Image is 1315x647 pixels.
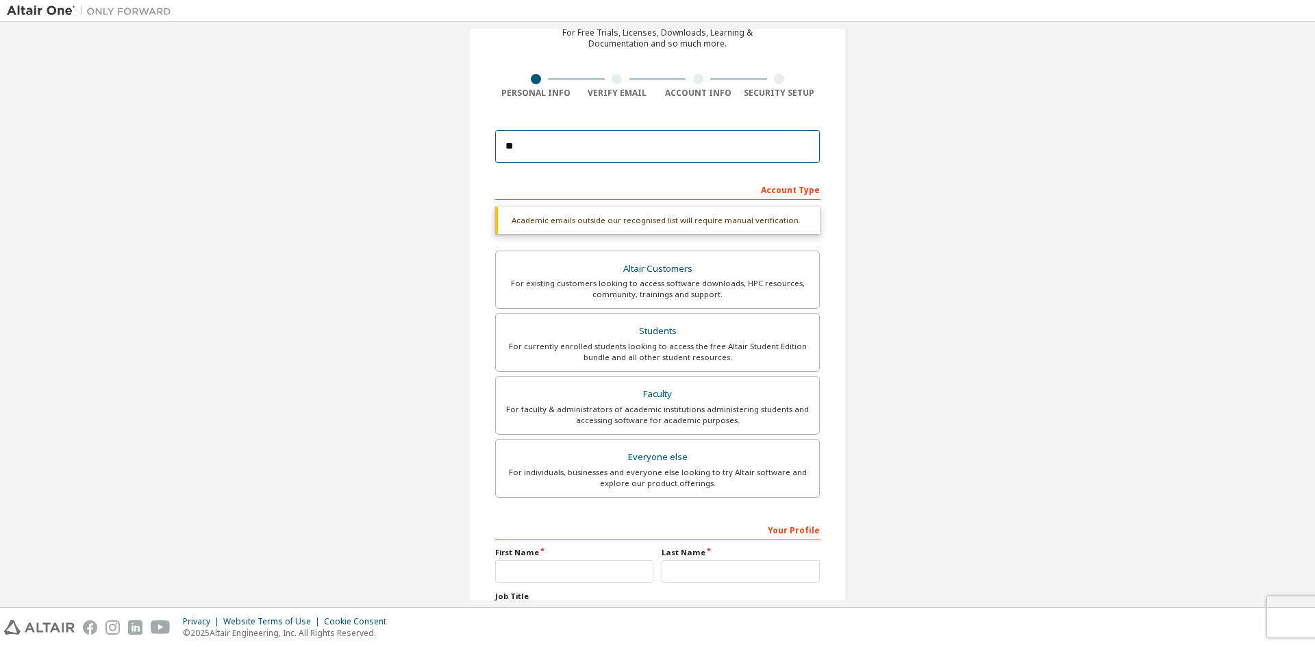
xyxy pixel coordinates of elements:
div: Privacy [183,616,223,627]
div: Account Type [495,178,820,200]
img: youtube.svg [151,620,171,635]
img: facebook.svg [83,620,97,635]
p: © 2025 Altair Engineering, Inc. All Rights Reserved. [183,627,394,639]
div: Everyone else [504,448,811,467]
div: Security Setup [739,88,821,99]
img: altair_logo.svg [4,620,75,635]
div: For existing customers looking to access software downloads, HPC resources, community, trainings ... [504,278,811,300]
div: Students [504,322,811,341]
div: Personal Info [495,88,577,99]
div: Altair Customers [504,259,811,279]
label: Last Name [662,547,820,558]
img: linkedin.svg [128,620,142,635]
div: For Free Trials, Licenses, Downloads, Learning & Documentation and so much more. [562,27,753,49]
img: instagram.svg [105,620,120,635]
label: Job Title [495,591,820,602]
div: Academic emails outside our recognised list will require manual verification. [495,207,820,234]
label: First Name [495,547,653,558]
div: For currently enrolled students looking to access the free Altair Student Edition bundle and all ... [504,341,811,363]
div: Faculty [504,385,811,404]
div: Cookie Consent [324,616,394,627]
div: Verify Email [577,88,658,99]
div: For faculty & administrators of academic institutions administering students and accessing softwa... [504,404,811,426]
div: Account Info [657,88,739,99]
div: Website Terms of Use [223,616,324,627]
div: For individuals, businesses and everyone else looking to try Altair software and explore our prod... [504,467,811,489]
div: Your Profile [495,518,820,540]
img: Altair One [7,4,178,18]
